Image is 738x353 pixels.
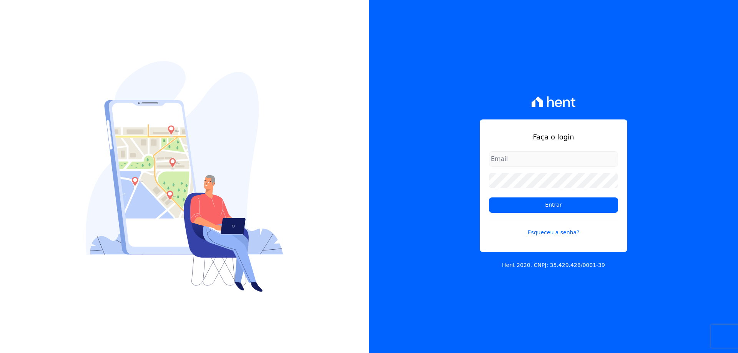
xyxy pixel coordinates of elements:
[502,261,605,269] p: Hent 2020. CNPJ: 35.429.428/0001-39
[86,61,283,292] img: Login
[489,132,618,142] h1: Faça o login
[489,219,618,237] a: Esqueceu a senha?
[489,151,618,167] input: Email
[489,197,618,213] input: Entrar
